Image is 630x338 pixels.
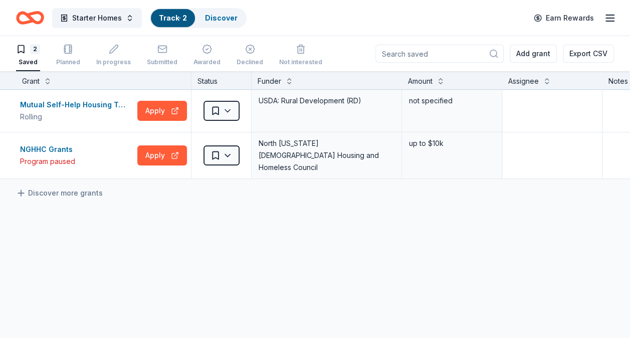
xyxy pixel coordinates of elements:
[16,40,40,71] button: 2Saved
[258,94,395,108] div: USDA: Rural Development (RD)
[20,111,133,123] div: Rolling
[137,145,187,165] button: Apply
[96,40,131,71] button: In progress
[408,75,433,87] div: Amount
[20,99,133,123] button: Mutual Self-Help Housing Technical Assistance Grants in [US_STATE]Rolling
[193,40,221,71] button: Awarded
[191,71,252,89] div: Status
[16,58,40,66] div: Saved
[279,40,322,71] button: Not interested
[205,14,238,22] a: Discover
[608,75,628,87] div: Notes
[22,75,40,87] div: Grant
[528,9,600,27] a: Earn Rewards
[16,187,103,199] a: Discover more grants
[96,58,131,66] div: In progress
[408,136,496,150] div: up to $10k
[72,12,122,24] span: Starter Homes
[563,45,614,63] button: Export CSV
[279,58,322,66] div: Not interested
[375,45,504,63] input: Search saved
[137,101,187,121] button: Apply
[159,14,187,22] a: Track· 2
[237,58,263,66] div: Declined
[193,58,221,66] div: Awarded
[30,44,40,54] div: 2
[56,40,80,71] button: Planned
[258,75,281,87] div: Funder
[147,58,177,66] div: Submitted
[408,94,496,108] div: not specified
[510,45,557,63] button: Add grant
[56,58,80,66] div: Planned
[20,143,77,155] div: NGHHC Grants
[16,6,44,30] a: Home
[20,143,133,167] button: NGHHC GrantsProgram paused
[20,99,133,111] div: Mutual Self-Help Housing Technical Assistance Grants in [US_STATE]
[52,8,142,28] button: Starter Homes
[237,40,263,71] button: Declined
[20,155,77,167] div: Program paused
[258,136,395,175] div: North [US_STATE] [DEMOGRAPHIC_DATA] Housing and Homeless Council
[147,40,177,71] button: Submitted
[508,75,539,87] div: Assignee
[150,8,247,28] button: Track· 2Discover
